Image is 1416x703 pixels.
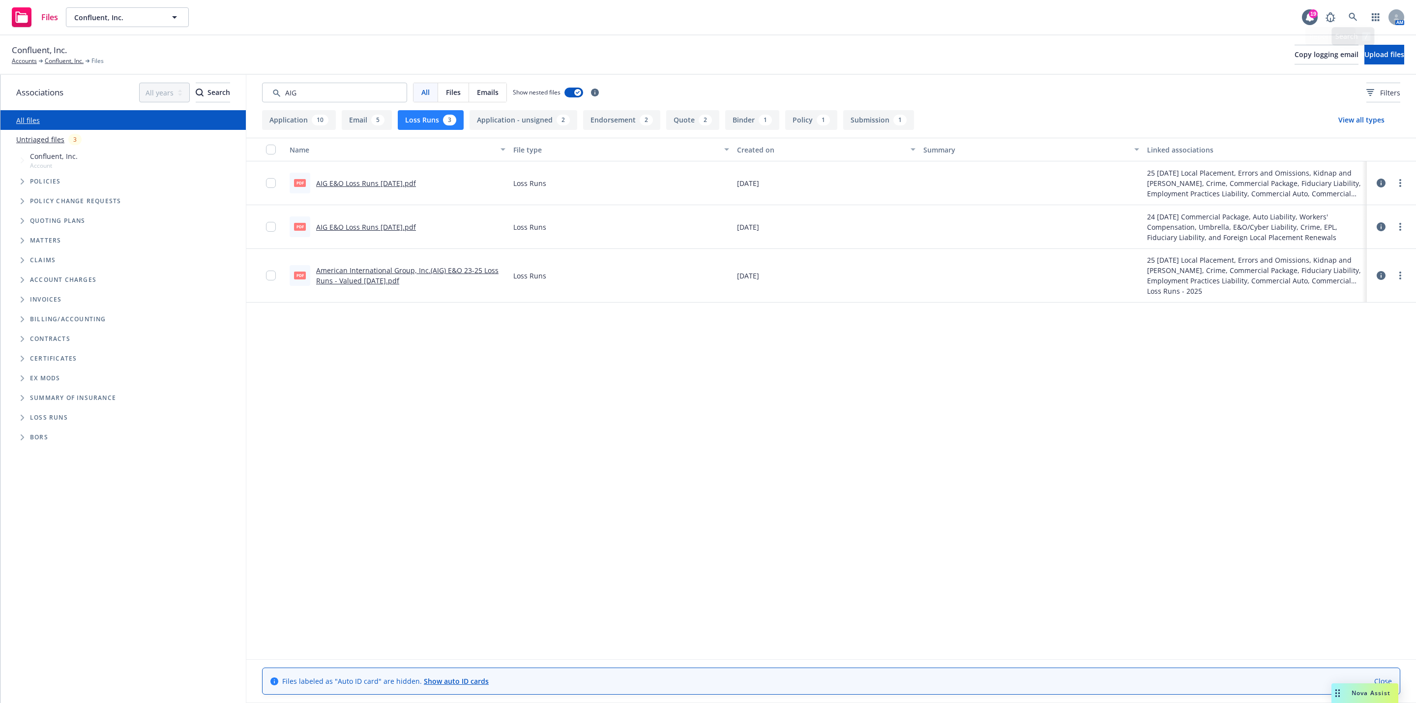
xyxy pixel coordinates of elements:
span: Loss Runs [513,271,546,281]
span: Confluent, Inc. [12,44,67,57]
a: Accounts [12,57,37,65]
a: Show auto ID cards [424,676,489,686]
div: 10 [312,115,328,125]
button: Loss Runs [398,110,464,130]
span: Account [30,161,78,170]
span: pdf [294,179,306,186]
span: [DATE] [737,178,759,188]
span: Filters [1380,88,1400,98]
button: Upload files [1364,45,1404,64]
span: pdf [294,272,306,279]
span: Files [446,87,461,97]
div: File type [513,145,718,155]
a: American International Group, Inc.(AIG) E&O 23-25 Loss Runs - Valued [DATE].pdf [316,266,499,285]
div: 1 [893,115,907,125]
button: Email [342,110,392,130]
button: Application [262,110,336,130]
div: Name [290,145,495,155]
a: Confluent, Inc. [45,57,84,65]
span: All [421,87,430,97]
span: Billing/Accounting [30,316,106,322]
span: Emails [477,87,499,97]
button: Confluent, Inc. [66,7,189,27]
span: Ex Mods [30,375,60,381]
div: Folder Tree Example [0,309,246,447]
div: 19 [1309,9,1318,18]
div: 25 [DATE] Local Placement, Errors and Omissions, Kidnap and [PERSON_NAME], Crime, Commercial Pack... [1147,255,1363,286]
a: Untriaged files [16,134,64,145]
div: 25 [DATE] Local Placement, Errors and Omissions, Kidnap and [PERSON_NAME], Crime, Commercial Pack... [1147,168,1363,199]
button: Created on [733,138,919,161]
input: Search by keyword... [262,83,407,102]
a: AIG E&O Loss Runs [DATE].pdf [316,179,416,188]
div: 2 [557,115,570,125]
a: more [1394,270,1406,281]
button: File type [509,138,733,161]
a: Close [1374,676,1392,686]
span: Matters [30,238,61,244]
span: Invoices [30,297,62,303]
span: Loss Runs [513,178,546,188]
div: Tree Example [0,149,246,309]
button: Nova Assist [1331,683,1398,703]
span: Files [41,13,58,21]
button: Summary [919,138,1143,161]
button: Binder [725,110,779,130]
svg: Search [196,89,204,96]
button: Copy logging email [1295,45,1358,64]
span: Associations [16,86,63,99]
span: BORs [30,434,48,440]
a: more [1394,177,1406,189]
span: Account charges [30,277,96,283]
a: Files [8,3,62,31]
a: Search [1343,7,1363,27]
button: Filters [1366,83,1400,102]
span: Upload files [1364,50,1404,59]
a: Switch app [1366,7,1386,27]
div: Linked associations [1147,145,1363,155]
span: pdf [294,223,306,230]
span: [DATE] [737,222,759,232]
span: Show nested files [513,88,560,96]
span: Certificates [30,356,77,362]
div: 2 [640,115,653,125]
button: Quote [666,110,719,130]
a: All files [16,116,40,125]
div: Search [196,83,230,102]
button: Linked associations [1143,138,1367,161]
button: Submission [843,110,914,130]
span: Policies [30,179,61,184]
button: SearchSearch [196,83,230,102]
input: Toggle Row Selected [266,271,276,280]
button: Application - unsigned [470,110,577,130]
div: 2 [699,115,712,125]
span: Nova Assist [1352,689,1390,697]
div: Loss Runs - 2025 [1147,286,1363,296]
span: Confluent, Inc. [74,12,159,23]
span: Quoting plans [30,218,86,224]
button: Endorsement [583,110,660,130]
button: Name [286,138,509,161]
div: 5 [371,115,384,125]
a: more [1394,221,1406,233]
a: AIG E&O Loss Runs [DATE].pdf [316,222,416,232]
span: Confluent, Inc. [30,151,78,161]
span: Copy logging email [1295,50,1358,59]
input: Toggle Row Selected [266,178,276,188]
div: 3 [443,115,456,125]
button: View all types [1323,110,1400,130]
div: Created on [737,145,905,155]
div: 3 [68,134,82,145]
span: Filters [1366,88,1400,98]
span: [DATE] [737,271,759,281]
span: Loss Runs [30,415,68,421]
button: Policy [785,110,837,130]
a: Report a Bug [1321,7,1340,27]
span: Summary of insurance [30,395,116,401]
div: 1 [759,115,772,125]
span: Contracts [30,336,70,342]
div: Drag to move [1331,683,1344,703]
div: Summary [923,145,1128,155]
span: Files [91,57,104,65]
div: 24 [DATE] Commercial Package, Auto Liability, Workers' Compensation, Umbrella, E&O/Cyber Liabilit... [1147,212,1363,243]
